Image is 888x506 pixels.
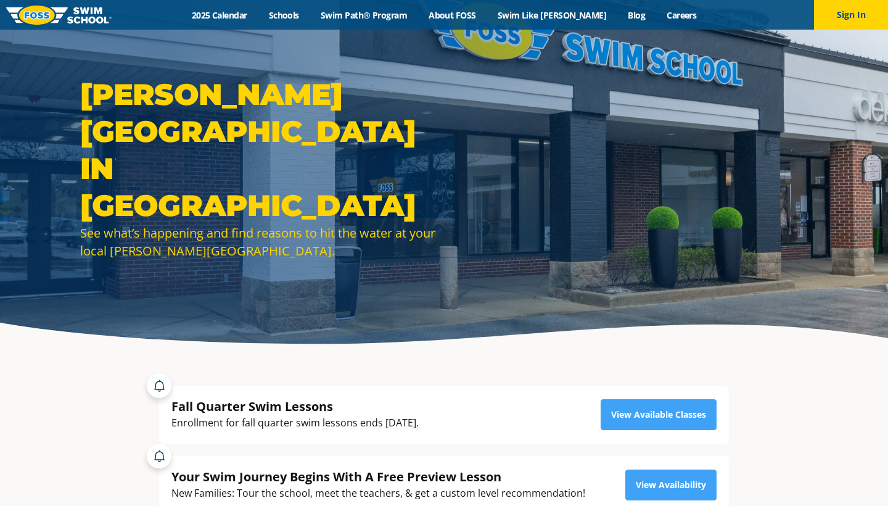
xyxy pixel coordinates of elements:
a: Swim Path® Program [310,9,417,21]
div: See what’s happening and find reasons to hit the water at your local [PERSON_NAME][GEOGRAPHIC_DATA]. [80,224,438,260]
a: View Availability [625,470,717,500]
h1: [PERSON_NAME][GEOGRAPHIC_DATA] in [GEOGRAPHIC_DATA] [80,76,438,224]
a: Careers [656,9,707,21]
a: 2025 Calendar [181,9,258,21]
a: Blog [617,9,656,21]
a: Swim Like [PERSON_NAME] [487,9,617,21]
img: FOSS Swim School Logo [6,6,112,25]
a: Schools [258,9,310,21]
a: About FOSS [418,9,487,21]
div: Fall Quarter Swim Lessons [171,398,419,415]
a: View Available Classes [601,399,717,430]
div: Your Swim Journey Begins With A Free Preview Lesson [171,468,585,485]
div: Enrollment for fall quarter swim lessons ends [DATE]. [171,415,419,431]
div: New Families: Tour the school, meet the teachers, & get a custom level recommendation! [171,485,585,502]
